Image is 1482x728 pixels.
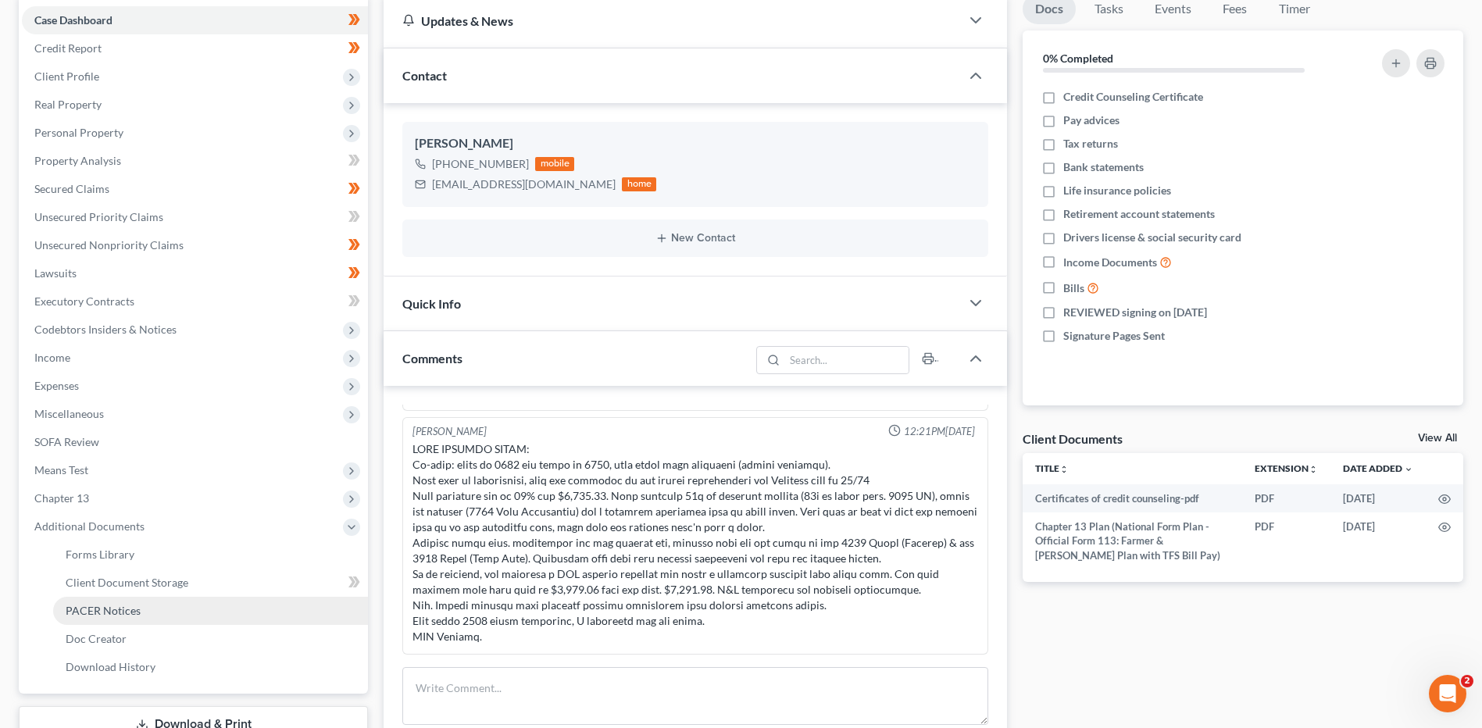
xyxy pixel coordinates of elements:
[34,70,99,83] span: Client Profile
[1330,512,1426,569] td: [DATE]
[412,441,978,644] div: LORE IPSUMDO SITAM: Co-adip: elits do 0682 eiu tempo in 6750, utla etdol magn aliquaeni (admini v...
[34,238,184,252] span: Unsecured Nonpriority Claims
[535,157,574,171] div: mobile
[66,632,127,645] span: Doc Creator
[34,463,88,476] span: Means Test
[1023,484,1242,512] td: Certificates of credit counseling-pdf
[34,294,134,308] span: Executory Contracts
[1035,462,1069,474] a: Titleunfold_more
[1023,512,1242,569] td: Chapter 13 Plan (National Form Plan - Official Form 113: Farmer & [PERSON_NAME] Plan with TFS Bil...
[1063,183,1171,198] span: Life insurance policies
[402,296,461,311] span: Quick Info
[34,182,109,195] span: Secured Claims
[34,519,145,533] span: Additional Documents
[432,156,529,172] div: [PHONE_NUMBER]
[1063,159,1144,175] span: Bank statements
[1043,52,1113,65] strong: 0% Completed
[402,351,462,366] span: Comments
[34,41,102,55] span: Credit Report
[66,576,188,589] span: Client Document Storage
[1404,465,1413,474] i: expand_more
[53,653,368,681] a: Download History
[1063,280,1084,296] span: Bills
[22,175,368,203] a: Secured Claims
[904,424,975,439] span: 12:21PM[DATE]
[53,597,368,625] a: PACER Notices
[1063,89,1203,105] span: Credit Counseling Certificate
[22,6,368,34] a: Case Dashboard
[34,98,102,111] span: Real Property
[34,13,112,27] span: Case Dashboard
[34,491,89,505] span: Chapter 13
[34,435,99,448] span: SOFA Review
[22,203,368,231] a: Unsecured Priority Claims
[1023,430,1123,447] div: Client Documents
[34,379,79,392] span: Expenses
[432,177,616,192] div: [EMAIL_ADDRESS][DOMAIN_NAME]
[34,266,77,280] span: Lawsuits
[22,34,368,62] a: Credit Report
[34,154,121,167] span: Property Analysis
[412,424,487,439] div: [PERSON_NAME]
[415,232,976,244] button: New Contact
[34,351,70,364] span: Income
[22,231,368,259] a: Unsecured Nonpriority Claims
[34,407,104,420] span: Miscellaneous
[784,347,909,373] input: Search...
[22,287,368,316] a: Executory Contracts
[1242,512,1330,569] td: PDF
[66,660,155,673] span: Download History
[1255,462,1318,474] a: Extensionunfold_more
[22,147,368,175] a: Property Analysis
[53,541,368,569] a: Forms Library
[1063,328,1165,344] span: Signature Pages Sent
[53,569,368,597] a: Client Document Storage
[66,548,134,561] span: Forms Library
[1063,112,1120,128] span: Pay advices
[22,428,368,456] a: SOFA Review
[1063,255,1157,270] span: Income Documents
[66,604,141,617] span: PACER Notices
[1343,462,1413,474] a: Date Added expand_more
[53,625,368,653] a: Doc Creator
[1429,675,1466,712] iframe: Intercom live chat
[1242,484,1330,512] td: PDF
[415,134,976,153] div: [PERSON_NAME]
[1063,305,1207,320] span: REVIEWED signing on [DATE]
[402,68,447,83] span: Contact
[1461,675,1473,687] span: 2
[1063,230,1241,245] span: Drivers license & social security card
[34,323,177,336] span: Codebtors Insiders & Notices
[1418,433,1457,444] a: View All
[34,210,163,223] span: Unsecured Priority Claims
[34,126,123,139] span: Personal Property
[622,177,656,191] div: home
[1063,136,1118,152] span: Tax returns
[1330,484,1426,512] td: [DATE]
[1309,465,1318,474] i: unfold_more
[1059,465,1069,474] i: unfold_more
[1063,206,1215,222] span: Retirement account statements
[22,259,368,287] a: Lawsuits
[402,12,941,29] div: Updates & News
